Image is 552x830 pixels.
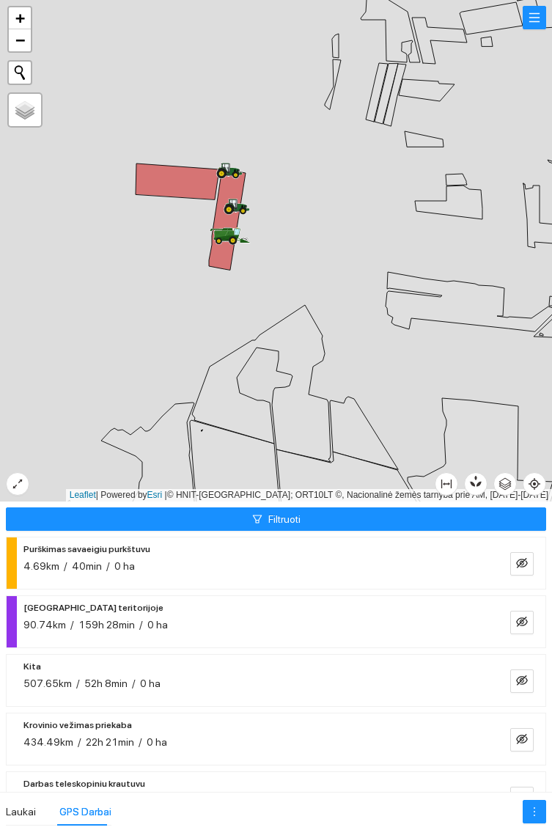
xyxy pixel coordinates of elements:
[9,62,31,84] button: Initiate a new search
[9,7,31,29] a: Zoom in
[139,736,142,748] span: /
[9,29,31,51] a: Zoom out
[147,490,163,500] a: Esri
[510,787,534,810] button: eye-invisible
[6,804,36,820] div: Laukai
[147,736,167,748] span: 0 ha
[23,619,66,631] span: 90.74km
[523,806,545,818] span: more
[70,619,74,631] span: /
[132,677,136,689] span: /
[523,478,545,490] span: aim
[6,507,546,531] button: filterFiltruoti
[72,560,102,572] span: 40min
[435,472,458,496] button: column-width
[114,560,135,572] span: 0 ha
[510,728,534,752] button: eye-invisible
[252,514,262,526] span: filter
[78,736,81,748] span: /
[15,31,25,49] span: −
[23,716,132,734] span: Krovinio vežimas priekaba
[165,490,167,500] span: |
[516,733,528,747] span: eye-invisible
[9,94,41,126] a: Layers
[15,9,25,27] span: +
[510,552,534,576] button: eye-invisible
[523,6,546,29] button: menu
[23,677,72,689] span: 507.65km
[23,599,163,617] span: [GEOGRAPHIC_DATA] teritorijoje
[510,669,534,693] button: eye-invisible
[64,560,67,572] span: /
[139,619,143,631] span: /
[78,619,135,631] span: 159h 28min
[435,478,457,490] span: column-width
[516,616,528,630] span: eye-invisible
[516,557,528,571] span: eye-invisible
[23,560,59,572] span: 4.69km
[510,611,534,634] button: eye-invisible
[76,677,80,689] span: /
[7,478,29,490] span: expand-alt
[140,677,161,689] span: 0 ha
[23,775,145,793] span: Darbas teleskopiniu krautuvu
[523,800,546,823] button: more
[106,560,110,572] span: /
[147,619,168,631] span: 0 ha
[59,804,111,820] div: GPS Darbai
[268,511,301,527] span: Filtruoti
[23,736,73,748] span: 434.49km
[523,472,546,496] button: aim
[23,658,41,675] span: Kita
[84,677,128,689] span: 52h 8min
[516,675,528,688] span: eye-invisible
[66,489,552,502] div: | Powered by © HNIT-[GEOGRAPHIC_DATA]; ORT10LT ©, Nacionalinė žemės tarnyba prie AM, [DATE]-[DATE]
[6,472,29,496] button: expand-alt
[86,736,134,748] span: 22h 21min
[23,540,150,558] span: Purškimas savaeigiu purkštuvu
[70,490,96,500] a: Leaflet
